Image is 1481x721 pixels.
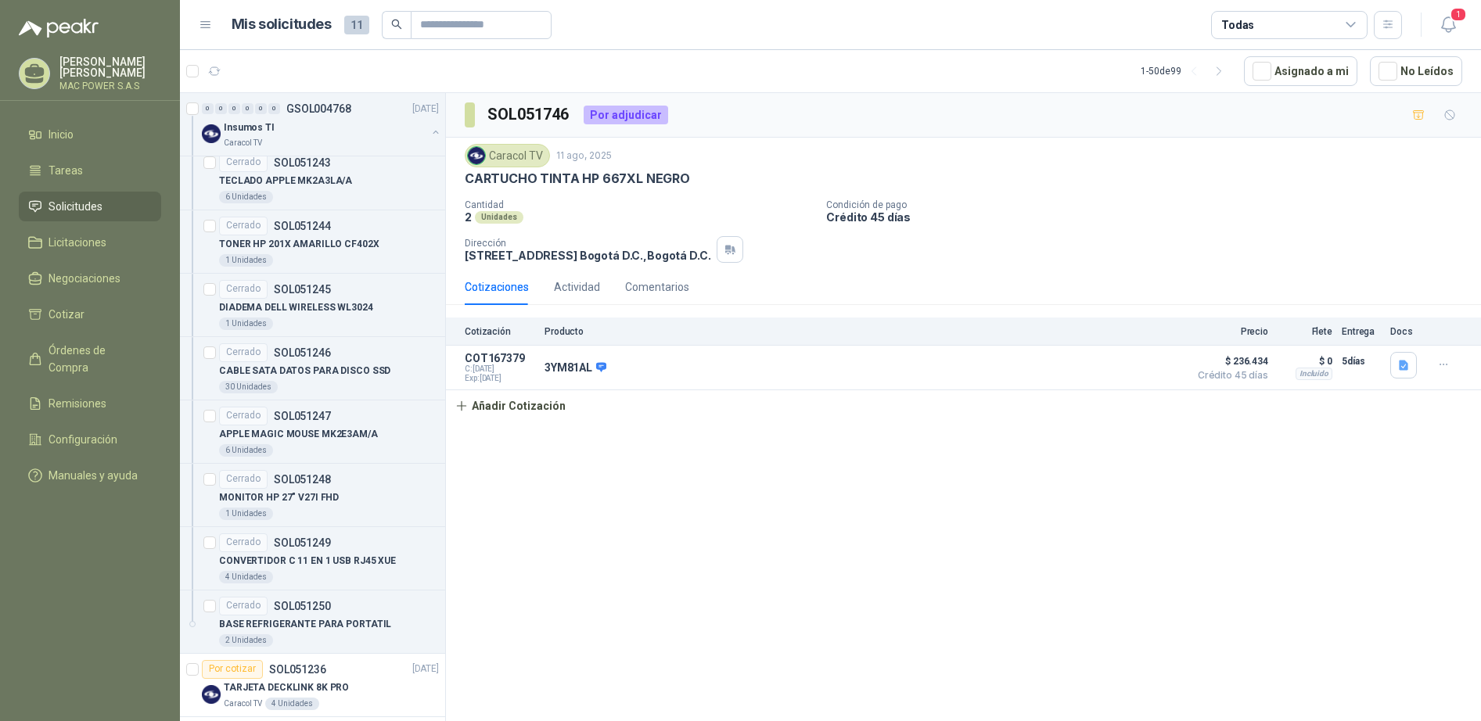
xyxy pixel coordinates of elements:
[59,81,161,91] p: MAC POWER S.A.S
[465,364,535,374] span: C: [DATE]
[180,337,445,400] a: CerradoSOL051246CABLE SATA DATOS PARA DISCO SSD30 Unidades
[1342,326,1381,337] p: Entrega
[826,199,1475,210] p: Condición de pago
[49,198,102,215] span: Solicitudes
[219,407,268,425] div: Cerrado
[219,381,278,393] div: 30 Unidades
[219,254,273,267] div: 1 Unidades
[465,238,710,249] p: Dirección
[219,508,273,520] div: 1 Unidades
[274,157,331,168] p: SOL051243
[465,170,690,187] p: CARTUCHO TINTA HP 667XL NEGRO
[1190,326,1268,337] p: Precio
[219,634,273,647] div: 2 Unidades
[1190,352,1268,371] span: $ 236.434
[465,278,529,296] div: Cotizaciones
[1342,352,1381,371] p: 5 días
[274,347,331,358] p: SOL051246
[180,590,445,654] a: CerradoSOL051250BASE REFRIGERANTE PARA PORTATIL2 Unidades
[19,19,99,38] img: Logo peakr
[49,270,120,287] span: Negociaciones
[202,124,221,143] img: Company Logo
[180,274,445,337] a: CerradoSOL051245DIADEMA DELL WIRELESS WL30241 Unidades
[465,326,535,337] p: Cotización
[465,199,814,210] p: Cantidad
[465,249,710,262] p: [STREET_ADDRESS] Bogotá D.C. , Bogotá D.C.
[468,147,485,164] img: Company Logo
[1296,368,1332,380] div: Incluido
[274,411,331,421] p: SOL051247
[412,662,439,676] p: [DATE]
[219,617,391,632] p: BASE REFRIGERANTE PARA PORTATIL
[1221,16,1254,34] div: Todas
[219,191,273,203] div: 6 Unidades
[19,120,161,149] a: Inicio
[180,464,445,527] a: CerradoSOL051248MONITOR HP 27" V27I FHD1 Unidades
[180,147,445,210] a: CerradoSOL051243TECLADO APPLE MK2A3LA/A6 Unidades
[219,597,268,615] div: Cerrado
[232,13,332,36] h1: Mis solicitudes
[19,156,161,185] a: Tareas
[465,144,550,167] div: Caracol TV
[625,278,689,296] div: Comentarios
[826,210,1475,224] p: Crédito 45 días
[219,317,273,330] div: 1 Unidades
[1141,59,1231,84] div: 1 - 50 de 99
[1434,11,1462,39] button: 1
[19,228,161,257] a: Licitaciones
[219,153,268,172] div: Cerrado
[584,106,668,124] div: Por adjudicar
[545,361,606,375] p: 3YM81AL
[219,444,273,457] div: 6 Unidades
[219,237,379,252] p: TONER HP 201X AMARILLO CF402X
[19,300,161,329] a: Cotizar
[446,390,574,421] button: Añadir Cotización
[219,490,339,505] p: MONITOR HP 27" V27I FHD
[268,103,280,114] div: 0
[465,352,535,364] p: COT167379
[219,364,390,378] p: CABLE SATA DATOS PARA DISCO SSD
[274,537,331,548] p: SOL051249
[19,425,161,454] a: Configuración
[487,102,571,127] h3: SOL051746
[219,470,268,489] div: Cerrado
[391,19,402,30] span: search
[274,284,331,295] p: SOL051245
[219,174,352,188] p: TECLADO APPLE MK2A3LA/A
[274,601,331,612] p: SOL051250
[1278,326,1332,337] p: Flete
[49,431,117,448] span: Configuración
[274,221,331,231] p: SOL051244
[180,400,445,464] a: CerradoSOL051247APPLE MAGIC MOUSE MK2E3AM/A6 Unidades
[1190,371,1268,380] span: Crédito 45 días
[215,103,227,114] div: 0
[412,102,439,117] p: [DATE]
[219,343,268,362] div: Cerrado
[219,427,378,442] p: APPLE MAGIC MOUSE MK2E3AM/A
[228,103,240,114] div: 0
[180,654,445,717] a: Por cotizarSOL051236[DATE] Company LogoTARJETA DECKLINK 8K PROCaracol TV4 Unidades
[202,103,214,114] div: 0
[49,234,106,251] span: Licitaciones
[242,103,253,114] div: 0
[1278,352,1332,371] p: $ 0
[1370,56,1462,86] button: No Leídos
[274,474,331,485] p: SOL051248
[265,698,319,710] div: 4 Unidades
[269,664,326,675] p: SOL051236
[465,374,535,383] span: Exp: [DATE]
[180,527,445,590] a: CerradoSOL051249CONVERTIDOR C 11 EN 1 USB RJ45 XUE4 Unidades
[19,389,161,418] a: Remisiones
[202,99,442,149] a: 0 0 0 0 0 0 GSOL004768[DATE] Company LogoInsumos TICaracol TV
[224,137,262,149] p: Caracol TV
[255,103,267,114] div: 0
[545,326,1181,337] p: Producto
[219,554,396,569] p: CONVERTIDOR C 11 EN 1 USB RJ45 XUE
[219,533,268,552] div: Cerrado
[19,192,161,221] a: Solicitudes
[224,120,275,135] p: Insumos TI
[59,56,161,78] p: [PERSON_NAME] [PERSON_NAME]
[224,680,349,695] p: TARJETA DECKLINK 8K PRO
[1390,326,1422,337] p: Docs
[19,461,161,490] a: Manuales y ayuda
